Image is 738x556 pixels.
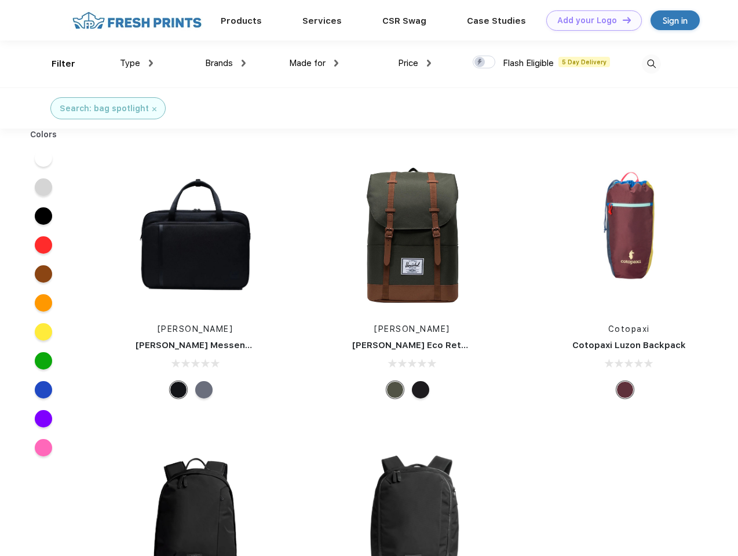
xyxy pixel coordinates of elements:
img: fo%20logo%202.webp [69,10,205,31]
div: Add your Logo [557,16,617,25]
span: Made for [289,58,326,68]
div: Search: bag spotlight [60,103,149,115]
a: Sign in [651,10,700,30]
img: desktop_search.svg [642,54,661,74]
div: Black [412,381,429,398]
a: [PERSON_NAME] [374,324,450,334]
div: Raven Crosshatch [195,381,213,398]
span: Brands [205,58,233,68]
div: Filter [52,57,75,71]
a: [PERSON_NAME] Eco Retreat 15" Computer Backpack [352,340,589,350]
a: Products [221,16,262,26]
span: Flash Eligible [503,58,554,68]
span: Price [398,58,418,68]
span: Type [120,58,140,68]
div: Colors [21,129,66,141]
img: dropdown.png [242,60,246,67]
img: func=resize&h=266 [552,158,706,312]
a: [PERSON_NAME] Messenger [136,340,261,350]
div: Surprise [616,381,634,398]
img: filter_cancel.svg [152,107,156,111]
a: [PERSON_NAME] [158,324,233,334]
img: func=resize&h=266 [118,158,272,312]
img: DT [623,17,631,23]
a: Cotopaxi [608,324,650,334]
img: dropdown.png [149,60,153,67]
div: Sign in [663,14,688,27]
img: dropdown.png [427,60,431,67]
div: Black [170,381,187,398]
span: 5 Day Delivery [558,57,610,67]
img: func=resize&h=266 [335,158,489,312]
img: dropdown.png [334,60,338,67]
div: Forest [386,381,404,398]
a: Cotopaxi Luzon Backpack [572,340,686,350]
